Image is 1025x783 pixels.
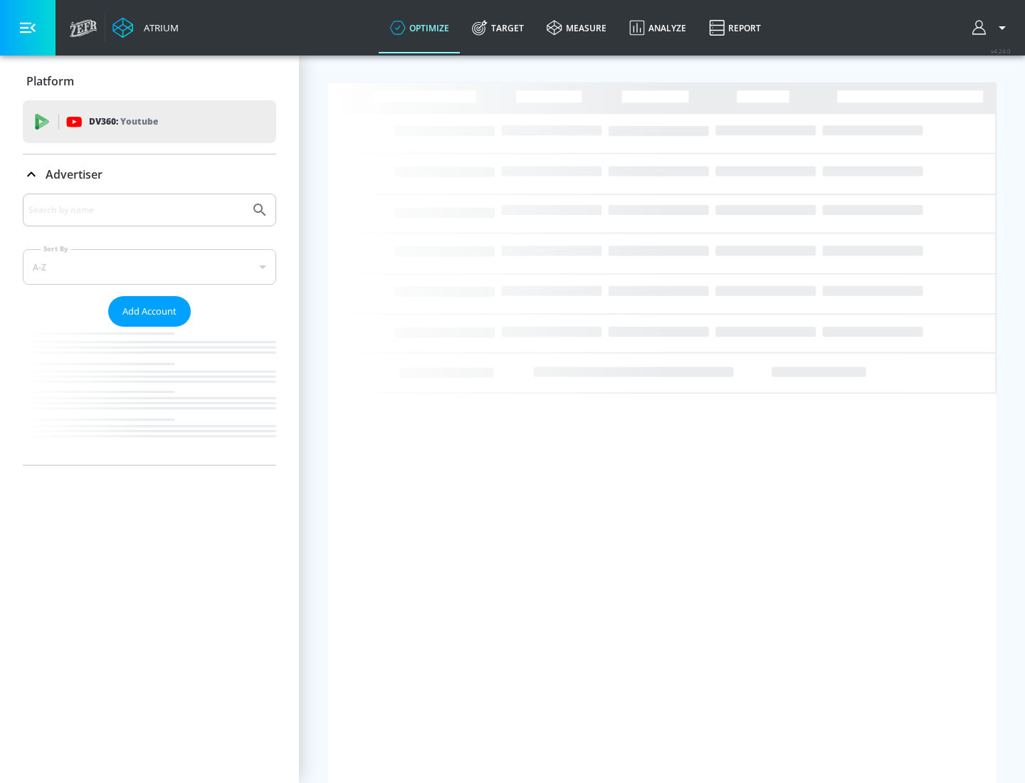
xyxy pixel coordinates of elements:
[535,2,618,53] a: measure
[698,2,772,53] a: Report
[991,47,1011,55] span: v 4.24.0
[23,327,276,465] nav: list of Advertiser
[23,61,276,101] div: Platform
[26,73,74,89] p: Platform
[41,244,71,253] label: Sort By
[89,114,158,130] p: DV360:
[23,100,276,143] div: DV360: Youtube
[46,167,102,182] p: Advertiser
[108,296,191,327] button: Add Account
[461,2,535,53] a: Target
[28,201,244,219] input: Search by name
[618,2,698,53] a: Analyze
[23,249,276,285] div: A-Z
[23,194,276,465] div: Advertiser
[120,114,158,129] p: Youtube
[122,303,177,320] span: Add Account
[379,2,461,53] a: optimize
[138,21,179,34] div: Atrium
[112,17,179,38] a: Atrium
[23,154,276,194] div: Advertiser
